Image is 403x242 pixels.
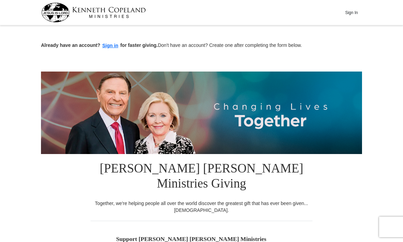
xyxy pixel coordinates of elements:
img: kcm-header-logo.svg [41,3,146,22]
button: Sign In [341,7,362,18]
p: Don't have an account? Create one after completing the form below. [41,42,362,50]
div: Together, we're helping people all over the world discover the greatest gift that has ever been g... [91,200,312,214]
button: Sign in [100,42,121,50]
strong: Already have an account? for faster giving. [41,42,158,48]
h1: [PERSON_NAME] [PERSON_NAME] Ministries Giving [91,154,312,200]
